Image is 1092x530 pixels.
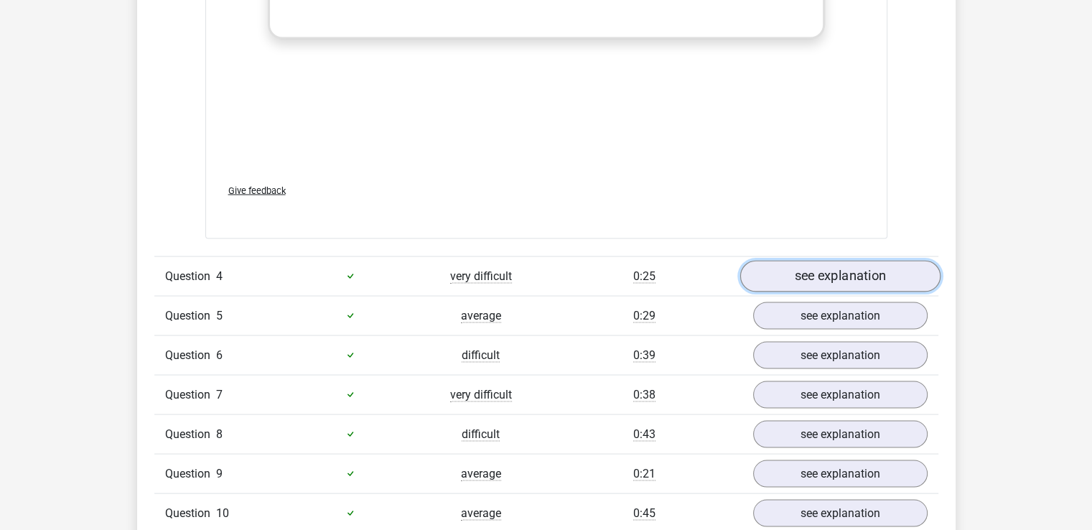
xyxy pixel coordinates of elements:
[462,348,500,362] span: difficult
[461,506,501,520] span: average
[216,269,223,282] span: 4
[165,425,216,442] span: Question
[216,387,223,401] span: 7
[461,466,501,480] span: average
[753,341,928,368] a: see explanation
[753,420,928,447] a: see explanation
[216,348,223,361] span: 6
[450,387,512,401] span: very difficult
[165,346,216,363] span: Question
[165,307,216,324] span: Question
[216,506,229,519] span: 10
[450,269,512,283] span: very difficult
[633,308,655,322] span: 0:29
[228,185,286,195] span: Give feedback
[216,427,223,440] span: 8
[165,465,216,482] span: Question
[753,381,928,408] a: see explanation
[633,269,655,283] span: 0:25
[753,460,928,487] a: see explanation
[633,466,655,480] span: 0:21
[462,427,500,441] span: difficult
[633,506,655,520] span: 0:45
[633,387,655,401] span: 0:38
[633,427,655,441] span: 0:43
[165,267,216,284] span: Question
[165,504,216,521] span: Question
[753,499,928,526] a: see explanation
[633,348,655,362] span: 0:39
[165,386,216,403] span: Question
[216,466,223,480] span: 9
[753,302,928,329] a: see explanation
[739,260,940,292] a: see explanation
[461,308,501,322] span: average
[216,308,223,322] span: 5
